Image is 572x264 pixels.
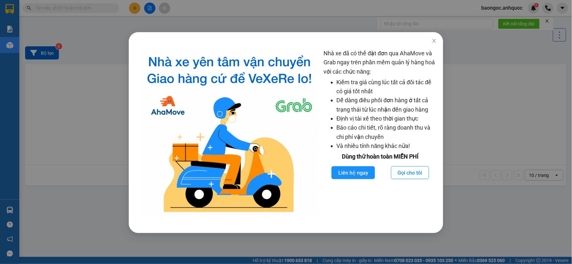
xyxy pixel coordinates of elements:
[398,169,422,177] span: Gọi cho tôi
[337,141,437,150] li: Và nhiều tính năng khác nữa!
[337,123,437,141] li: Báo cáo chi tiết, rõ ràng doanh thu và chi phí vận chuyển
[337,78,437,96] li: Kiểm tra giá cùng lúc tất cả đối tác để có giá tốt nhất
[432,38,437,43] span: close
[337,114,437,123] li: Định vị tài xế theo thời gian thực
[391,166,429,179] button: Gọi cho tôi
[338,169,368,177] span: Liên hệ ngay
[337,96,437,114] li: Dễ dàng điều phối đơn hàng ở tất cả trạng thái từ lúc nhận đến giao hàng
[324,152,437,161] div: Dùng thử hoàn toàn MIỄN PHÍ
[140,49,319,217] img: logo
[425,32,443,50] button: Close
[332,166,375,179] button: Liên hệ ngay
[324,49,437,217] div: Nhà xe đã có thể đặt đơn qua AhaMove và Grab ngay trên phần mềm quản lý hàng hoá với các chức năng:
